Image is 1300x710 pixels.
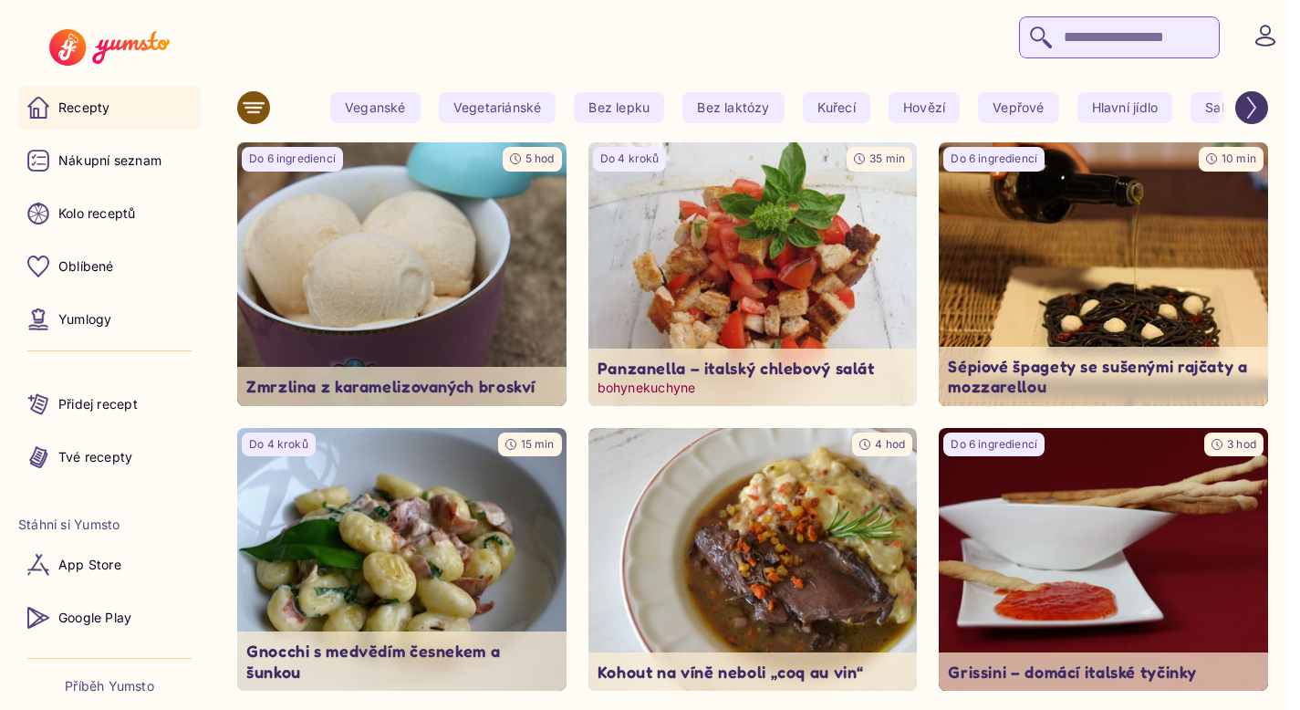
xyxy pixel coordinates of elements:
[237,142,567,406] a: undefinedDo 6 ingrediencí5 hodZmrzlina z karamelizovaných broskví
[948,356,1259,397] p: Sépiové špagety se sušenými rajčaty a mozzarellou
[875,437,905,451] span: 4 hod
[574,92,664,123] yumsto-tag: Bez lepku
[598,662,909,683] p: Kohout na víně neboli „coq au vin“
[237,142,567,406] img: undefined
[889,92,960,123] yumsto-tag: Hovězí
[18,86,201,130] a: Recepty
[18,192,201,235] a: Kolo receptů
[58,99,109,117] p: Recepty
[249,151,336,167] p: Do 6 ingrediencí
[803,92,870,123] yumsto-tag: Kuřecí
[246,376,557,397] p: Zmrzlina z karamelizovaných broskví
[588,428,918,692] a: undefined4 hodKohout na víně neboli „coq au vin“
[1191,92,1251,123] yumsto-tag: Salát
[18,245,201,288] a: Oblíbené
[951,437,1037,453] p: Do 6 ingrediencí
[1235,91,1268,124] button: Scroll right
[49,29,169,66] img: Yumsto logo
[58,151,161,170] p: Nákupní seznam
[58,310,111,329] p: Yumlogy
[65,677,154,695] a: Příběh Yumsto
[1222,151,1256,165] span: 10 min
[521,437,555,451] span: 15 min
[58,448,132,466] p: Tvé recepty
[598,379,909,397] p: bohynekuchyne
[18,435,201,479] a: Tvé recepty
[18,516,201,534] li: Stáhni si Yumsto
[600,151,660,167] p: Do 4 kroků
[18,382,201,426] a: Přidej recept
[588,142,918,406] img: undefined
[246,641,557,682] p: Gnocchi s medvědím česnekem a šunkou
[939,142,1268,406] img: undefined
[237,428,567,692] img: undefined
[525,151,555,165] span: 5 hod
[682,92,784,123] yumsto-tag: Bez laktózy
[58,395,138,413] p: Přidej recept
[939,142,1268,406] a: undefinedDo 6 ingrediencí10 minSépiové špagety se sušenými rajčaty a mozzarellou
[330,92,421,123] yumsto-tag: Veganské
[598,358,909,379] p: Panzanella – italský chlebový salát
[18,139,201,183] a: Nákupní seznam
[18,543,201,587] a: App Store
[249,437,308,453] p: Do 4 kroků
[18,298,201,341] a: Yumlogy
[237,428,567,692] a: undefinedDo 4 kroků15 minGnocchi s medvědím česnekem a šunkou
[1227,437,1256,451] span: 3 hod
[18,596,201,640] a: Google Play
[58,609,131,627] p: Google Play
[58,204,136,223] p: Kolo receptů
[869,151,905,165] span: 35 min
[588,428,918,692] img: undefined
[939,428,1268,692] a: undefinedDo 6 ingrediencí3 hodGrissini – domácí italské tyčinky
[58,556,121,574] p: App Store
[939,428,1268,692] img: undefined
[978,92,1058,123] yumsto-tag: Vepřové
[439,92,556,123] yumsto-tag: Vegetariánské
[58,257,114,276] p: Oblíbené
[948,662,1259,683] p: Grissini – domácí italské tyčinky
[1077,92,1173,123] yumsto-tag: Hlavní jídlo
[951,151,1037,167] p: Do 6 ingrediencí
[588,142,918,406] a: undefinedDo 4 kroků35 minPanzanella – italský chlebový salátbohynekuchyne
